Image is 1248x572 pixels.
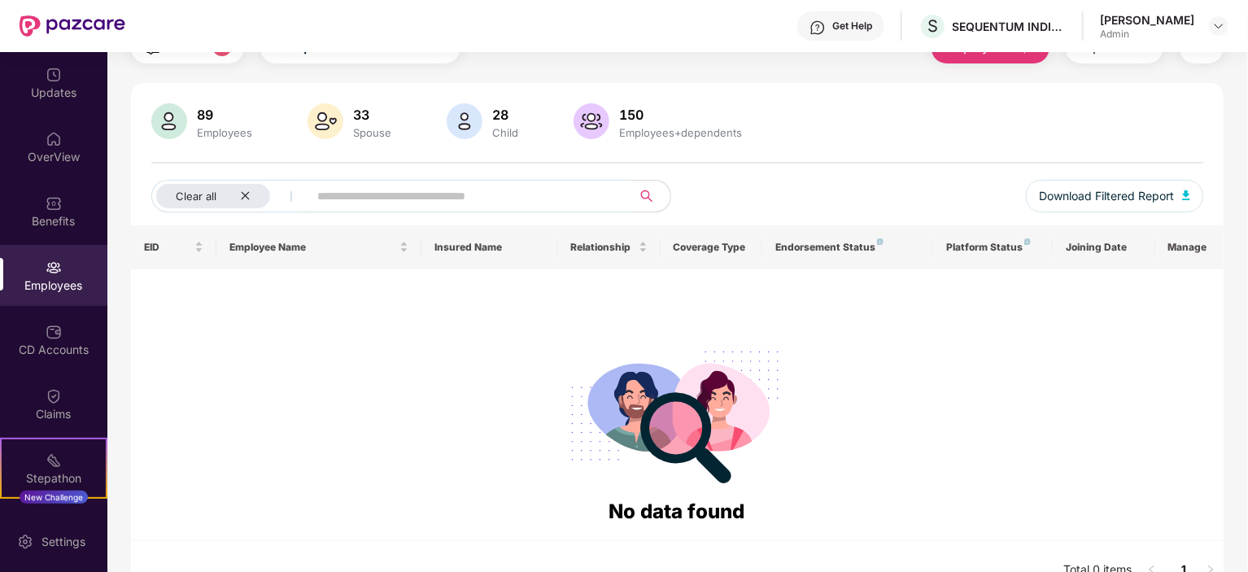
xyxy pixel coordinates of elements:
th: Manage [1155,225,1224,269]
button: search [631,180,671,212]
span: search [631,190,662,203]
span: EID [144,241,191,254]
img: svg+xml;base64,PHN2ZyB4bWxucz0iaHR0cDovL3d3dy53My5vcmcvMjAwMC9zdmciIHdpZHRoPSI4IiBoZWlnaHQ9IjgiIH... [1024,238,1031,245]
img: svg+xml;base64,PHN2ZyBpZD0iRHJvcGRvd24tMzJ4MzIiIHhtbG5zPSJodHRwOi8vd3d3LnczLm9yZy8yMDAwL3N2ZyIgd2... [1212,20,1225,33]
span: No data found [609,500,745,523]
div: 28 [489,107,521,123]
img: svg+xml;base64,PHN2ZyB4bWxucz0iaHR0cDovL3d3dy53My5vcmcvMjAwMC9zdmciIHhtbG5zOnhsaW5rPSJodHRwOi8vd3... [151,103,187,139]
div: Admin [1100,28,1194,41]
span: S [927,16,938,36]
div: 33 [350,107,395,123]
div: Stepathon [2,470,106,487]
div: 150 [616,107,745,123]
span: Employee Name [229,241,396,254]
img: svg+xml;base64,PHN2ZyBpZD0iU2V0dGluZy0yMHgyMCIgeG1sbnM9Imh0dHA6Ly93d3cudzMub3JnLzIwMDAvc3ZnIiB3aW... [17,534,33,550]
img: svg+xml;base64,PHN2ZyB4bWxucz0iaHR0cDovL3d3dy53My5vcmcvMjAwMC9zdmciIHhtbG5zOnhsaW5rPSJodHRwOi8vd3... [447,103,482,139]
th: Insured Name [421,225,558,269]
th: EID [131,225,216,269]
button: Clear allclose [151,180,314,212]
span: Relationship [571,241,635,254]
img: svg+xml;base64,PHN2ZyBpZD0iVXBkYXRlZCIgeG1sbnM9Imh0dHA6Ly93d3cudzMub3JnLzIwMDAvc3ZnIiB3aWR0aD0iMj... [46,67,62,83]
div: Get Help [832,20,872,33]
div: [PERSON_NAME] [1100,12,1194,28]
div: Employees [194,126,255,139]
div: 89 [194,107,255,123]
img: svg+xml;base64,PHN2ZyBpZD0iSG9tZSIgeG1sbnM9Imh0dHA6Ly93d3cudzMub3JnLzIwMDAvc3ZnIiB3aWR0aD0iMjAiIG... [46,131,62,147]
button: Download Filtered Report [1026,180,1203,212]
span: Clear all [176,190,216,203]
span: Download Filtered Report [1039,187,1174,205]
img: svg+xml;base64,PHN2ZyBpZD0iQ2xhaW0iIHhtbG5zPSJodHRwOi8vd3d3LnczLm9yZy8yMDAwL3N2ZyIgd2lkdGg9IjIwIi... [46,388,62,404]
div: Settings [37,534,90,550]
img: svg+xml;base64,PHN2ZyB4bWxucz0iaHR0cDovL3d3dy53My5vcmcvMjAwMC9zdmciIHhtbG5zOnhsaW5rPSJodHRwOi8vd3... [308,103,343,139]
img: svg+xml;base64,PHN2ZyB4bWxucz0iaHR0cDovL3d3dy53My5vcmcvMjAwMC9zdmciIHdpZHRoPSIyMSIgaGVpZ2h0PSIyMC... [46,452,62,469]
img: svg+xml;base64,PHN2ZyB4bWxucz0iaHR0cDovL3d3dy53My5vcmcvMjAwMC9zdmciIHdpZHRoPSIyODgiIGhlaWdodD0iMj... [560,331,794,496]
img: svg+xml;base64,PHN2ZyBpZD0iQ0RfQWNjb3VudHMiIGRhdGEtbmFtZT0iQ0QgQWNjb3VudHMiIHhtbG5zPSJodHRwOi8vd3... [46,324,62,340]
img: svg+xml;base64,PHN2ZyB4bWxucz0iaHR0cDovL3d3dy53My5vcmcvMjAwMC9zdmciIHhtbG5zOnhsaW5rPSJodHRwOi8vd3... [1182,190,1190,200]
div: Spouse [350,126,395,139]
div: New Challenge [20,491,88,504]
div: Child [489,126,521,139]
div: Platform Status [946,241,1040,254]
img: svg+xml;base64,PHN2ZyBpZD0iSGVscC0zMngzMiIgeG1sbnM9Imh0dHA6Ly93d3cudzMub3JnLzIwMDAvc3ZnIiB3aWR0aD... [809,20,826,36]
th: Employee Name [216,225,421,269]
img: New Pazcare Logo [20,15,125,37]
th: Coverage Type [661,225,763,269]
th: Joining Date [1053,225,1155,269]
img: svg+xml;base64,PHN2ZyBpZD0iRW1wbG95ZWVzIiB4bWxucz0iaHR0cDovL3d3dy53My5vcmcvMjAwMC9zdmciIHdpZHRoPS... [46,260,62,276]
span: close [240,190,251,201]
div: Employees+dependents [616,126,745,139]
div: Endorsement Status [775,241,920,254]
th: Relationship [558,225,661,269]
img: svg+xml;base64,PHN2ZyB4bWxucz0iaHR0cDovL3d3dy53My5vcmcvMjAwMC9zdmciIHdpZHRoPSI4IiBoZWlnaHQ9IjgiIH... [877,238,884,245]
img: svg+xml;base64,PHN2ZyB4bWxucz0iaHR0cDovL3d3dy53My5vcmcvMjAwMC9zdmciIHhtbG5zOnhsaW5rPSJodHRwOi8vd3... [574,103,609,139]
img: svg+xml;base64,PHN2ZyBpZD0iQmVuZWZpdHMiIHhtbG5zPSJodHRwOi8vd3d3LnczLm9yZy8yMDAwL3N2ZyIgd2lkdGg9Ij... [46,195,62,212]
div: SEQUENTUM INDIA PRIVATE LIMITED [952,19,1066,34]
